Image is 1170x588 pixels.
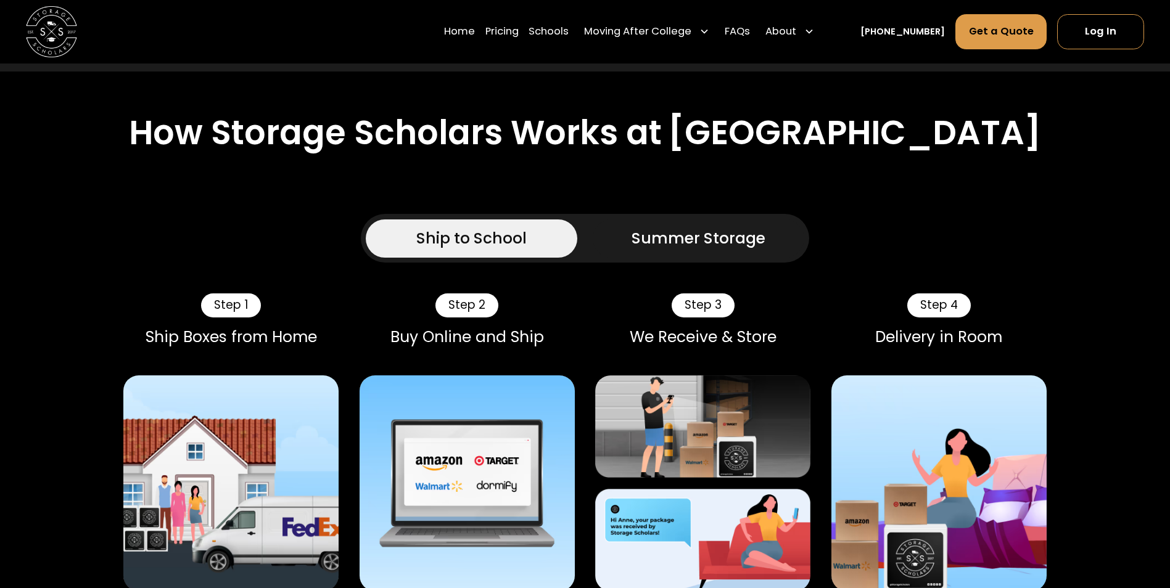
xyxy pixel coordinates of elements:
[907,293,971,317] div: Step 4
[725,14,750,50] a: FAQs
[595,328,810,346] div: We Receive & Store
[529,14,569,50] a: Schools
[584,25,691,40] div: Moving After College
[955,15,1047,49] a: Get a Quote
[860,25,945,39] a: [PHONE_NUMBER]
[26,6,77,57] a: home
[201,293,261,317] div: Step 1
[435,293,498,317] div: Step 2
[579,14,715,50] div: Moving After College
[1057,15,1144,49] a: Log In
[416,227,527,250] div: Ship to School
[760,14,820,50] div: About
[360,328,575,346] div: Buy Online and Ship
[831,328,1047,346] div: Delivery in Room
[668,113,1041,153] h2: [GEOGRAPHIC_DATA]
[485,14,519,50] a: Pricing
[765,25,796,40] div: About
[672,293,735,317] div: Step 3
[632,227,765,250] div: Summer Storage
[26,6,77,57] img: Storage Scholars main logo
[444,14,475,50] a: Home
[123,328,339,346] div: Ship Boxes from Home
[129,113,662,153] h2: How Storage Scholars Works at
